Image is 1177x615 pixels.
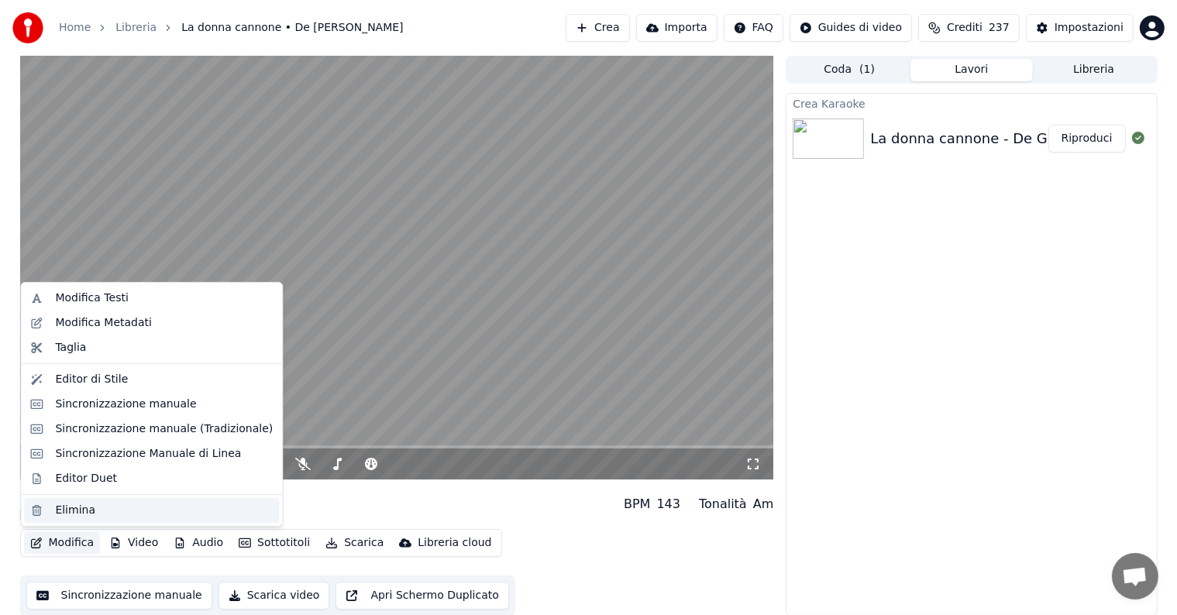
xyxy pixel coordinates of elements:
[115,20,157,36] a: Libreria
[181,20,403,36] span: La donna cannone • De [PERSON_NAME]
[26,582,212,610] button: Sincronizzazione manuale
[1033,59,1155,81] button: Libreria
[336,582,508,610] button: Apri Schermo Duplicato
[319,532,390,554] button: Scarica
[55,397,196,412] div: Sincronizzazione manuale
[167,532,229,554] button: Audio
[55,421,273,437] div: Sincronizzazione manuale (Tradizionale)
[418,535,491,551] div: Libreria cloud
[55,315,152,331] div: Modifica Metadati
[910,59,1033,81] button: Lavori
[947,20,983,36] span: Crediti
[55,471,117,486] div: Editor Duet
[59,20,91,36] a: Home
[918,14,1020,42] button: Crediti237
[753,495,774,514] div: Am
[657,495,681,514] div: 143
[790,14,912,42] button: Guides di video
[1026,14,1134,42] button: Impostazioni
[989,20,1010,36] span: 237
[724,14,783,42] button: FAQ
[699,495,747,514] div: Tonalità
[103,532,164,554] button: Video
[12,12,43,43] img: youka
[788,59,910,81] button: Coda
[55,290,128,306] div: Modifica Testi
[55,446,241,462] div: Sincronizzazione Manuale di Linea
[59,20,404,36] nav: breadcrumb
[55,340,86,356] div: Taglia
[232,532,316,554] button: Sottotitoli
[786,94,1156,112] div: Crea Karaoke
[566,14,629,42] button: Crea
[1055,20,1124,36] div: Impostazioni
[1112,553,1158,600] a: Aprire la chat
[24,532,101,554] button: Modifica
[1048,125,1126,153] button: Riproduci
[624,495,650,514] div: BPM
[55,503,95,518] div: Elimina
[636,14,718,42] button: Importa
[870,128,1158,149] div: La donna cannone - De Grogori - Karaoke
[55,372,128,387] div: Editor di Stile
[859,62,875,77] span: ( 1 )
[219,582,330,610] button: Scarica video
